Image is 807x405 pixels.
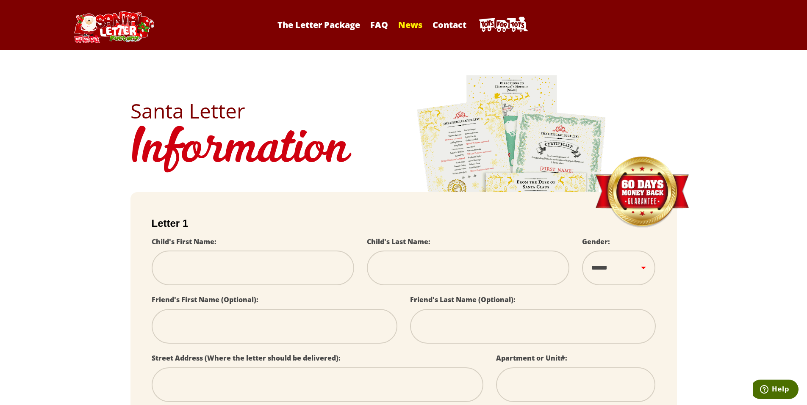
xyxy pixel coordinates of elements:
[71,11,156,43] img: Santa Letter Logo
[152,295,258,304] label: Friend's First Name (Optional):
[496,353,567,363] label: Apartment or Unit#:
[410,295,516,304] label: Friend's Last Name (Optional):
[594,156,690,229] img: Money Back Guarantee
[273,19,364,30] a: The Letter Package
[152,353,341,363] label: Street Address (Where the letter should be delivered):
[366,19,392,30] a: FAQ
[367,237,430,246] label: Child's Last Name:
[582,237,610,246] label: Gender:
[753,380,799,401] iframe: Opens a widget where you can find more information
[152,237,216,246] label: Child's First Name:
[394,19,427,30] a: News
[130,101,677,121] h2: Santa Letter
[428,19,471,30] a: Contact
[130,121,677,179] h1: Information
[416,74,607,311] img: letters.png
[152,218,656,229] h2: Letter 1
